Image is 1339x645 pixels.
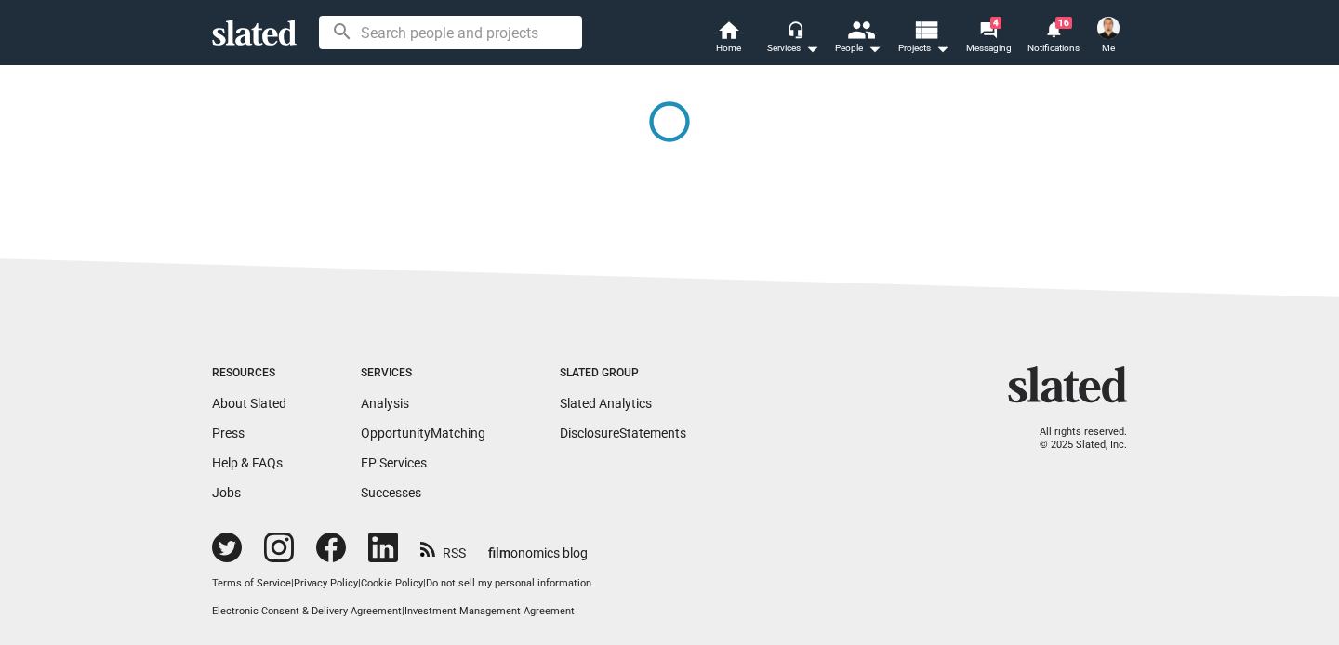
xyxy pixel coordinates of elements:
[560,396,652,411] a: Slated Analytics
[1102,37,1115,59] span: Me
[291,577,294,589] span: |
[361,396,409,411] a: Analysis
[891,19,956,59] button: Projects
[560,366,686,381] div: Slated Group
[979,20,997,38] mat-icon: forum
[319,16,582,49] input: Search people and projects
[801,37,823,59] mat-icon: arrow_drop_down
[826,19,891,59] button: People
[212,605,402,617] a: Electronic Consent & Delivery Agreement
[402,605,404,617] span: |
[404,605,575,617] a: Investment Management Agreement
[1020,426,1127,453] p: All rights reserved. © 2025 Slated, Inc.
[716,37,741,59] span: Home
[966,37,1012,59] span: Messaging
[696,19,761,59] a: Home
[212,396,286,411] a: About Slated
[1055,17,1072,29] span: 16
[1097,17,1120,39] img: Erman Kaplama
[767,37,819,59] div: Services
[560,426,686,441] a: DisclosureStatements
[787,20,803,37] mat-icon: headset_mic
[931,37,953,59] mat-icon: arrow_drop_down
[835,37,882,59] div: People
[847,16,874,43] mat-icon: people
[1021,19,1086,59] a: 16Notifications
[212,366,286,381] div: Resources
[863,37,885,59] mat-icon: arrow_drop_down
[361,426,485,441] a: OpportunityMatching
[426,577,591,591] button: Do not sell my personal information
[990,17,1001,29] span: 4
[212,455,283,470] a: Help & FAQs
[488,546,510,560] span: film
[898,37,949,59] span: Projects
[912,16,939,43] mat-icon: view_list
[361,577,423,589] a: Cookie Policy
[956,19,1021,59] a: 4Messaging
[361,455,427,470] a: EP Services
[1027,37,1080,59] span: Notifications
[761,19,826,59] button: Services
[1086,13,1131,61] button: Erman KaplamaMe
[717,19,739,41] mat-icon: home
[423,577,426,589] span: |
[212,426,245,441] a: Press
[1044,20,1062,37] mat-icon: notifications
[358,577,361,589] span: |
[361,366,485,381] div: Services
[294,577,358,589] a: Privacy Policy
[212,577,291,589] a: Terms of Service
[420,533,466,562] a: RSS
[212,485,241,500] a: Jobs
[361,485,421,500] a: Successes
[488,530,588,562] a: filmonomics blog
